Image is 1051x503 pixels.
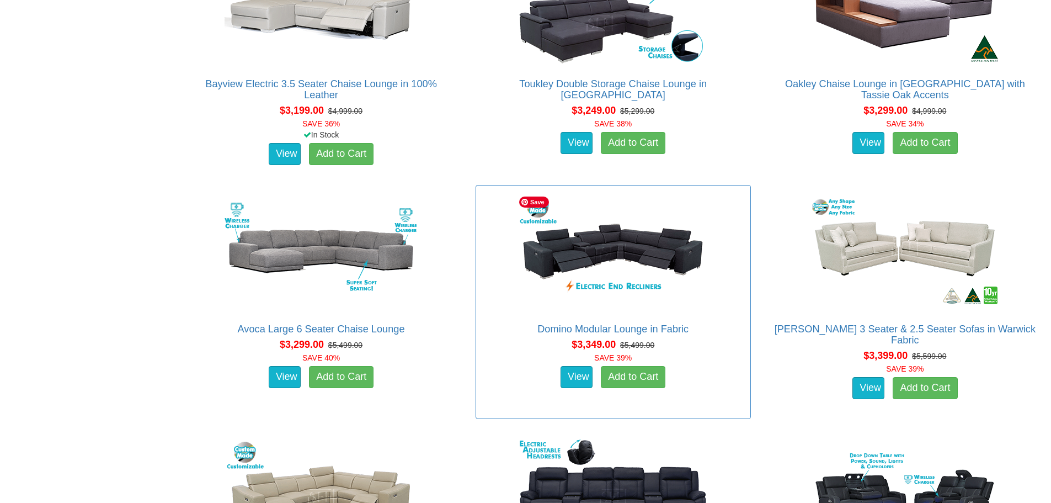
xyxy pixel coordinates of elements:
[572,339,616,350] span: $3,349.00
[601,366,665,388] a: Add to Cart
[775,324,1036,346] a: [PERSON_NAME] 3 Seater & 2.5 Seater Sofas in Warwick Fabric
[280,105,324,116] span: $3,199.00
[863,105,908,116] span: $3,299.00
[238,324,405,335] a: Avoca Large 6 Seater Chaise Lounge
[912,107,946,115] del: $4,999.00
[561,132,593,154] a: View
[181,129,461,140] div: In Stock
[594,119,632,128] font: SAVE 38%
[620,107,654,115] del: $5,299.00
[620,341,654,350] del: $5,499.00
[572,105,616,116] span: $3,249.00
[852,377,884,399] a: View
[205,78,437,100] a: Bayview Electric 3.5 Seater Chaise Lounge in 100% Leather
[514,191,712,313] img: Domino Modular Lounge in Fabric
[519,78,707,100] a: Toukley Double Storage Chaise Lounge in [GEOGRAPHIC_DATA]
[805,191,1004,313] img: Adele 3 Seater & 2.5 Seater Sofas in Warwick Fabric
[328,341,362,350] del: $5,499.00
[222,191,420,313] img: Avoca Large 6 Seater Chaise Lounge
[594,353,632,362] font: SAVE 39%
[886,364,924,373] font: SAVE 39%
[302,119,340,128] font: SAVE 36%
[309,366,374,388] a: Add to Cart
[519,197,549,208] span: Save
[893,132,957,154] a: Add to Cart
[912,352,946,361] del: $5,599.00
[309,143,374,165] a: Add to Cart
[893,377,957,399] a: Add to Cart
[328,107,362,115] del: $4,999.00
[601,132,665,154] a: Add to Cart
[852,132,884,154] a: View
[863,350,908,361] span: $3,399.00
[280,339,324,350] span: $3,299.00
[269,143,301,165] a: View
[886,119,924,128] font: SAVE 34%
[537,324,689,335] a: Domino Modular Lounge in Fabric
[561,366,593,388] a: View
[269,366,301,388] a: View
[302,353,340,362] font: SAVE 40%
[785,78,1025,100] a: Oakley Chaise Lounge in [GEOGRAPHIC_DATA] with Tassie Oak Accents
